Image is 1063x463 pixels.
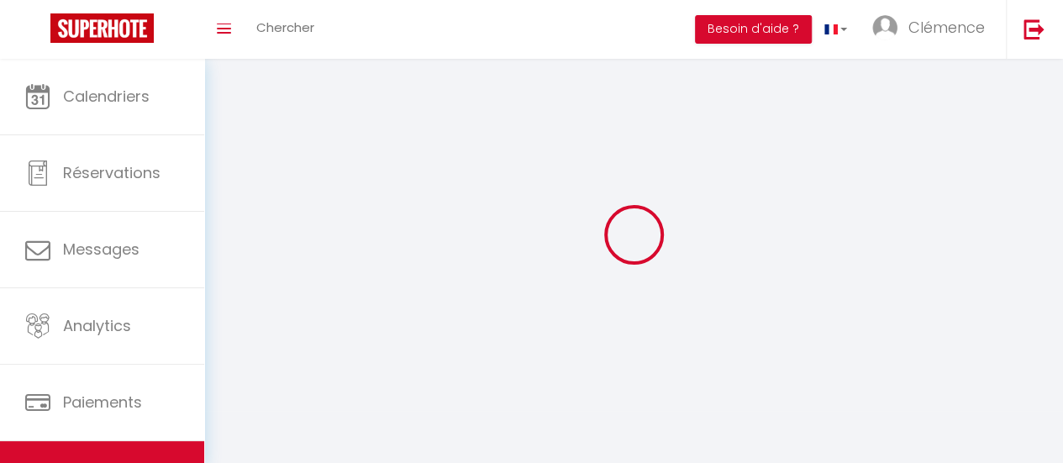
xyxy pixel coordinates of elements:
img: logout [1024,18,1045,39]
span: Chercher [256,18,314,36]
span: Clémence [908,17,985,38]
span: Calendriers [63,86,150,107]
span: Analytics [63,315,131,336]
button: Besoin d'aide ? [695,15,812,44]
span: Paiements [63,392,142,413]
button: Ouvrir le widget de chat LiveChat [13,7,64,57]
img: Super Booking [50,13,154,43]
img: ... [872,15,897,40]
span: Messages [63,239,139,260]
span: Réservations [63,162,161,183]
